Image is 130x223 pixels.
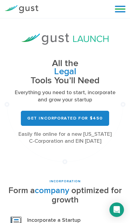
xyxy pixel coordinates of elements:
div: Open Intercom Messenger [109,202,124,217]
p: Everything you need to start, incorporate and grow your startup [13,89,117,104]
div: INCORPORATION [5,179,125,184]
img: Gust Logo [5,5,38,13]
span: company [35,186,69,196]
div: Easily file online for a new [US_STATE] C-Corporation and EIN [DATE] [13,131,117,145]
h2: Form a optimized for growth [5,186,125,205]
a: Get Incorporated for $450 [21,111,109,126]
span: Legal [13,67,117,76]
h1: All the Tools You’ll Need [13,59,117,85]
img: Gust Launch Logo [21,33,109,45]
